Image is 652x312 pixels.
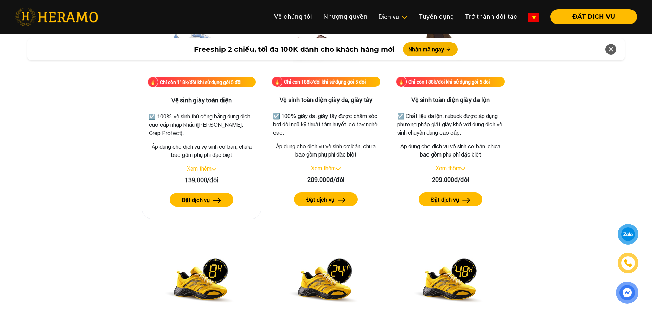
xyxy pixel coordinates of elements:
a: Đặt dịch vụ arrow [396,192,505,206]
a: ĐẶT DỊCH VỤ [545,14,637,20]
button: Đặt dịch vụ [170,193,233,207]
p: ☑️ 100% giày da, giày tây được chăm sóc bởi đội ngũ kỹ thuật tâm huyết, có tay nghề cao. [273,112,379,137]
img: fire.png [396,76,407,87]
label: Đặt dịch vụ [431,196,459,204]
h3: Vệ sinh toàn diện giày da lộn [396,96,505,104]
p: Áp dụng cho dịch vụ vệ sinh cơ bản, chưa bao gồm phụ phí đặc biệt [396,142,505,159]
p: ☑️ Chất liệu da lộn, nubuck được áp dụng phương pháp giặt giày khô với dung dịch vệ sinh chuyên d... [397,112,503,137]
label: Đặt dịch vụ [306,196,334,204]
p: Áp dụng cho dịch vụ vệ sinh cơ bản, chưa bao gồm phụ phí đặc biệt [272,142,381,159]
a: Nhượng quyền [318,9,373,24]
a: Về chúng tôi [269,9,318,24]
p: ☑️ 100% vệ sinh thủ công bằng dung dịch cao cấp nhập khẩu ([PERSON_NAME], Crep Protect). [149,112,254,137]
a: Xem thêm [187,165,212,172]
img: arrow [213,198,221,203]
img: phone-icon [624,259,632,267]
div: 209.000đ/đôi [272,175,381,184]
a: Tuyển dụng [413,9,460,24]
img: arrow [338,198,346,203]
a: Đặt dịch vụ arrow [272,192,381,206]
img: fire.png [148,77,158,87]
a: phone-icon [619,254,637,272]
label: Đặt dịch vụ [182,196,210,204]
img: arrow_down.svg [336,167,341,170]
img: vn-flag.png [528,13,539,22]
div: Chỉ còn 188k/đôi khi sử dụng gói 5 đôi [284,78,366,85]
a: Xem thêm [311,165,336,171]
div: Dịch vụ [379,12,408,22]
h3: Vệ sinh giày toàn diện [148,97,256,104]
button: Nhận mã ngay [403,42,458,56]
img: arrow [462,198,470,203]
img: subToggleIcon [401,14,408,21]
button: Đặt dịch vụ [419,192,482,206]
span: Freeship 2 chiều, tối đa 100K dành cho khách hàng mới [194,44,395,54]
div: Chỉ còn 118k/đôi khi sử dụng gói 5 đôi [160,78,242,86]
h3: Vệ sinh toàn diện giày da, giày tây [272,96,381,104]
img: arrow_down.svg [212,168,216,171]
div: 209.000đ/đôi [396,175,505,184]
button: Đặt dịch vụ [294,192,358,206]
div: 139.000/đôi [148,175,256,185]
a: Đặt dịch vụ arrow [148,193,256,207]
button: ĐẶT DỊCH VỤ [550,9,637,24]
img: arrow_down.svg [460,167,465,170]
img: heramo-logo.png [15,8,98,26]
p: Áp dụng cho dịch vụ vệ sinh cơ bản, chưa bao gồm phụ phí đặc biệt [148,142,256,159]
div: Chỉ còn 188k/đôi khi sử dụng gói 5 đôi [408,78,490,85]
img: fire.png [272,76,282,87]
a: Trở thành đối tác [460,9,523,24]
a: Xem thêm [436,165,460,171]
